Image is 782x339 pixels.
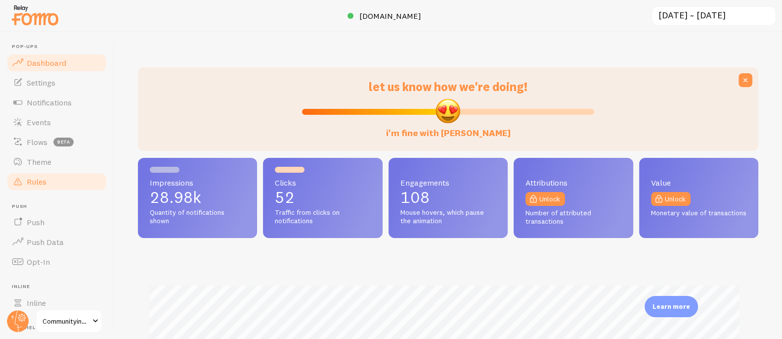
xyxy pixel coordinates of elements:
a: Unlock [651,192,691,206]
a: Settings [6,73,108,93]
span: Flows [27,137,47,147]
a: Flows beta [6,132,108,152]
span: Dashboard [27,58,66,68]
a: Theme [6,152,108,172]
a: Unlock [525,192,565,206]
a: Communityinfluencer [36,309,102,333]
span: beta [53,138,74,146]
img: fomo-relay-logo-orange.svg [10,2,60,28]
span: Communityinfluencer [43,315,89,327]
span: Pop-ups [12,44,108,50]
img: emoji.png [434,97,461,124]
a: Notifications [6,93,108,112]
span: Value [651,179,746,187]
span: Mouse hovers, which pause the animation [400,208,496,226]
a: Events [6,112,108,132]
span: Push [27,217,44,227]
a: Push Data [6,232,108,252]
span: Opt-In [27,257,50,267]
a: Opt-In [6,252,108,272]
span: Push Data [27,237,64,247]
label: i'm fine with [PERSON_NAME] [386,118,511,139]
span: Number of attributed transactions [525,209,621,226]
span: Traffic from clicks on notifications [275,208,370,226]
p: 28.98k [150,190,245,205]
p: Learn more [652,302,690,311]
a: Push [6,212,108,232]
span: Rules [27,177,46,187]
span: let us know how we're doing! [369,79,527,94]
span: Inline [12,284,108,290]
span: Quantity of notifications shown [150,208,245,226]
span: Impressions [150,179,245,187]
p: 108 [400,190,496,205]
p: 52 [275,190,370,205]
span: Events [27,117,51,127]
a: Rules [6,172,108,192]
span: Attributions [525,179,621,187]
span: Engagements [400,179,496,187]
span: Settings [27,78,55,88]
span: Push [12,203,108,210]
a: Dashboard [6,53,108,73]
span: Theme [27,157,51,167]
a: Inline [6,293,108,313]
span: Inline [27,298,46,308]
span: Notifications [27,97,72,107]
span: Clicks [275,179,370,187]
div: Learn more [645,296,698,317]
span: Monetary value of transactions [651,209,746,218]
